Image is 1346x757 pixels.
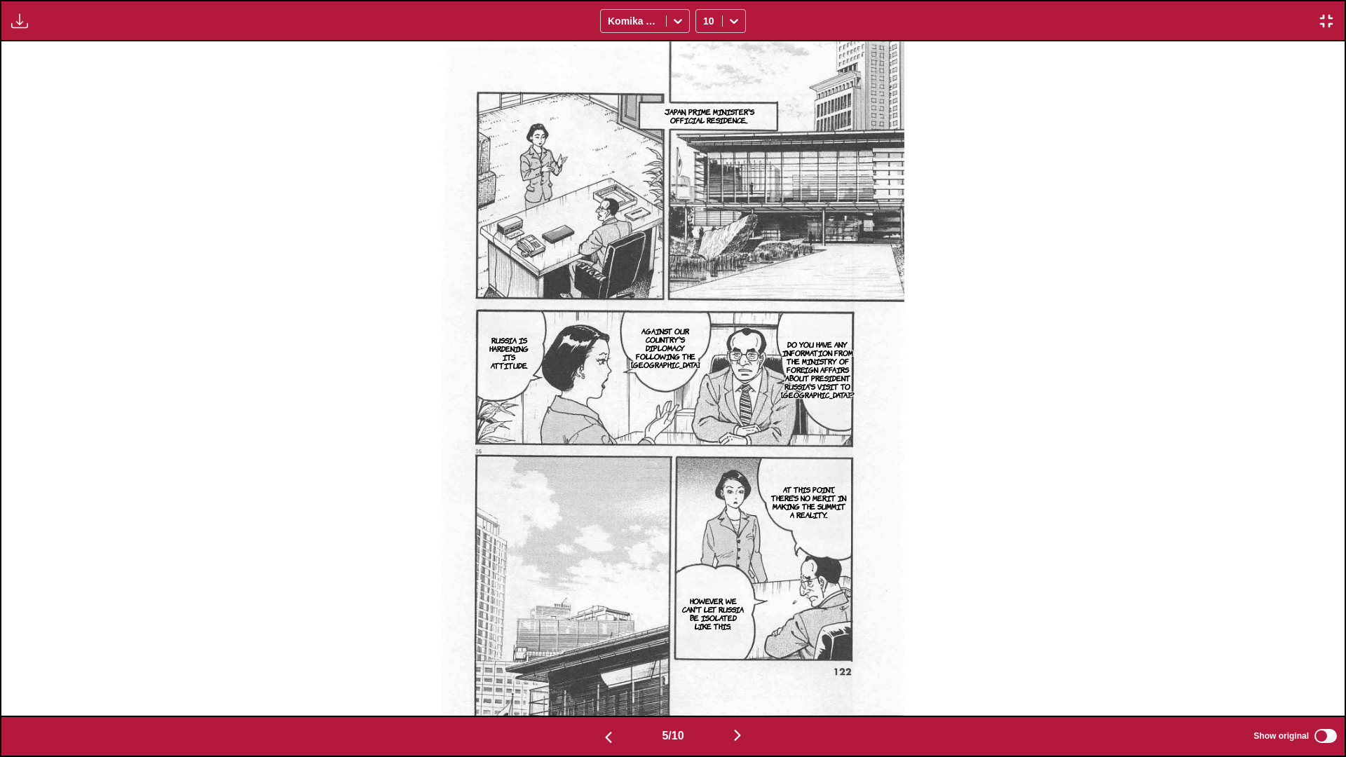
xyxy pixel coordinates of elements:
[442,41,905,716] img: Manga Panel
[628,324,702,371] p: Against our country's diplomacy following the [GEOGRAPHIC_DATA]
[600,729,617,746] img: Previous page
[729,727,746,744] img: Next page
[483,333,535,372] p: Russia is hardening its attitude.
[662,730,684,742] span: 5 / 10
[679,594,749,633] p: However, we can't let Russia be isolated like this.
[647,104,771,127] p: Japan, Prime Minister's Official Residence...
[11,13,28,29] img: Download translated images
[778,337,857,402] p: Do you have any information from the Ministry of Foreign Affairs about President Russia's visit t...
[1314,729,1337,743] input: Show original
[1253,731,1309,741] span: Show original
[766,482,851,521] p: At this point, there's no merit in making the summit a reality...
